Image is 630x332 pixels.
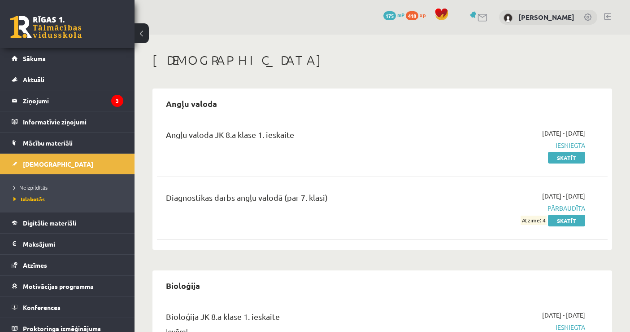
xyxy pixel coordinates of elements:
a: 418 xp [406,11,430,18]
a: Digitālie materiāli [12,212,123,233]
legend: Maksājumi [23,234,123,254]
span: Atzīme: 4 [521,216,547,225]
div: Diagnostikas darbs angļu valodā (par 7. klasi) [166,191,441,208]
a: [PERSON_NAME] [518,13,574,22]
span: Digitālie materiāli [23,219,76,227]
span: Mācību materiāli [23,139,73,147]
a: 175 mP [383,11,404,18]
span: 418 [406,11,418,20]
span: [DATE] - [DATE] [542,128,585,138]
span: 175 [383,11,396,20]
a: Motivācijas programma [12,276,123,297]
span: Konferences [23,303,61,311]
span: Izlabotās [13,195,45,203]
a: Skatīt [548,215,585,226]
span: Iesniegta [454,141,585,150]
a: Izlabotās [13,195,126,203]
a: Informatīvie ziņojumi [12,111,123,132]
a: Skatīt [548,152,585,164]
span: Atzīmes [23,261,47,269]
h2: Angļu valoda [157,93,226,114]
a: Atzīmes [12,255,123,275]
a: Konferences [12,297,123,318]
legend: Ziņojumi [23,90,123,111]
span: mP [397,11,404,18]
i: 3 [111,95,123,107]
span: Sākums [23,54,46,62]
h2: Bioloģija [157,275,209,296]
a: Rīgas 1. Tālmācības vidusskola [10,16,82,38]
a: Neizpildītās [13,183,126,191]
span: [DATE] - [DATE] [542,191,585,201]
a: Sākums [12,48,123,69]
span: Motivācijas programma [23,282,94,290]
span: Aktuāli [23,75,44,84]
div: Bioloģija JK 8.a klase 1. ieskaite [166,310,441,327]
a: Mācību materiāli [12,133,123,153]
h1: [DEMOGRAPHIC_DATA] [152,53,612,68]
a: Aktuāli [12,69,123,90]
img: Marija Vorobeja [504,13,513,22]
span: Neizpildītās [13,184,48,191]
div: Angļu valoda JK 8.a klase 1. ieskaite [166,128,441,145]
span: Pārbaudīta [454,204,585,213]
a: Maksājumi [12,234,123,254]
span: xp [420,11,426,18]
span: [DEMOGRAPHIC_DATA] [23,160,93,168]
span: Iesniegta [454,323,585,332]
a: Ziņojumi3 [12,90,123,111]
span: [DATE] - [DATE] [542,310,585,320]
legend: Informatīvie ziņojumi [23,111,123,132]
a: [DEMOGRAPHIC_DATA] [12,154,123,174]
